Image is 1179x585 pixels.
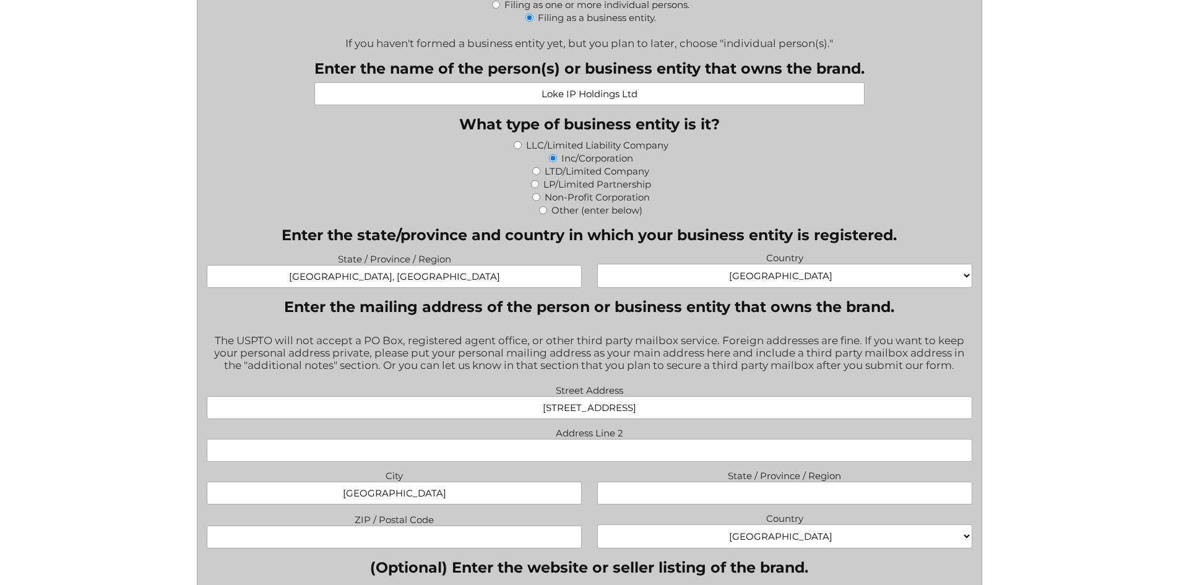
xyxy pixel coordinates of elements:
[551,204,642,216] label: Other (enter below)
[207,326,972,381] div: The USPTO will not accept a PO Box, registered agent office, or other third party mailbox service...
[207,250,582,265] label: State / Province / Region
[538,12,656,24] label: Filing as a business entity.
[545,165,649,177] label: LTD/Limited Company
[207,381,972,396] label: Street Address
[207,467,582,482] label: City
[459,115,720,133] legend: What type of business entity is it?
[207,558,972,576] label: (Optional) Enter the website or seller listing of the brand.
[207,511,582,526] label: ZIP / Postal Code
[597,509,972,524] label: Country
[284,298,894,316] legend: Enter the mailing address of the person or business entity that owns the brand.
[545,191,650,203] label: Non-Profit Corporation
[282,226,897,244] legend: Enter the state/province and country in which your business entity is registered.
[597,249,972,264] label: Country
[526,139,668,151] label: LLC/Limited Liability Company
[207,29,972,50] div: If you haven't formed a business entity yet, but you plan to later, choose "individual person(s)."
[561,152,633,164] label: Inc/Corporation
[597,467,972,482] label: State / Province / Region
[543,178,651,190] label: LP/Limited Partnership
[207,424,972,439] label: Address Line 2
[314,82,865,105] input: Examples: Jean Doe, TechWorks, Jean Doe and John Dean, etc.
[314,59,865,77] label: Enter the name of the person(s) or business entity that owns the brand.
